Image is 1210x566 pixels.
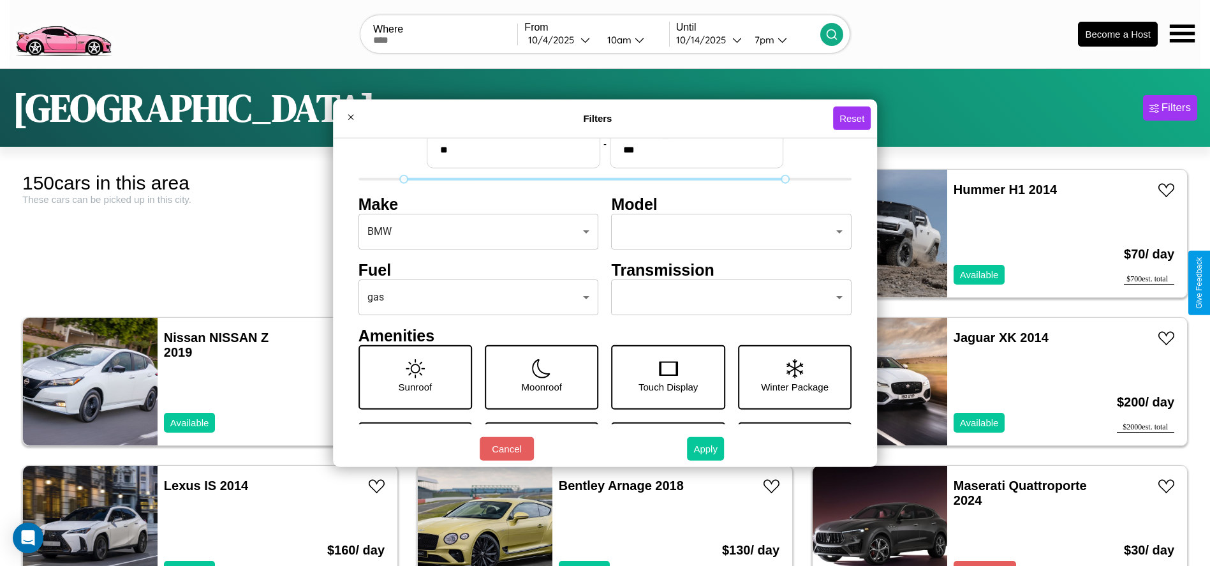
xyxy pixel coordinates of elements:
[358,279,599,315] div: gas
[744,33,820,47] button: 7pm
[524,33,596,47] button: 10/4/2025
[1143,95,1197,121] button: Filters
[522,378,562,395] p: Moonroof
[603,135,607,153] p: -
[1195,257,1204,309] div: Give Feedback
[954,479,1087,507] a: Maserati Quattroporte 2024
[597,33,669,47] button: 10am
[399,378,432,395] p: Sunroof
[22,172,398,194] div: 150 cars in this area
[601,34,635,46] div: 10am
[1078,22,1158,47] button: Become a Host
[833,107,871,130] button: Reset
[1124,234,1174,274] h3: $ 70 / day
[761,378,829,395] p: Winter Package
[954,182,1057,197] a: Hummer H1 2014
[528,34,580,46] div: 10 / 4 / 2025
[358,260,599,279] h4: Fuel
[612,195,852,213] h4: Model
[748,34,778,46] div: 7pm
[373,24,517,35] label: Where
[1117,422,1174,433] div: $ 2000 est. total
[960,414,999,431] p: Available
[524,22,668,33] label: From
[358,213,599,249] div: BMW
[612,260,852,279] h4: Transmission
[13,82,375,134] h1: [GEOGRAPHIC_DATA]
[358,326,852,345] h4: Amenities
[164,479,248,493] a: Lexus IS 2014
[13,523,43,553] div: Open Intercom Messenger
[1162,101,1191,114] div: Filters
[559,479,684,493] a: Bentley Arnage 2018
[1124,274,1174,285] div: $ 700 est. total
[676,34,732,46] div: 10 / 14 / 2025
[170,414,209,431] p: Available
[676,22,820,33] label: Until
[960,266,999,283] p: Available
[362,113,833,124] h4: Filters
[10,6,117,59] img: logo
[164,331,269,359] a: Nissan NISSAN Z 2019
[480,437,534,461] button: Cancel
[1117,382,1174,422] h3: $ 200 / day
[358,195,599,213] h4: Make
[22,194,398,205] div: These cars can be picked up in this city.
[638,378,698,395] p: Touch Display
[954,331,1049,345] a: Jaguar XK 2014
[687,437,724,461] button: Apply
